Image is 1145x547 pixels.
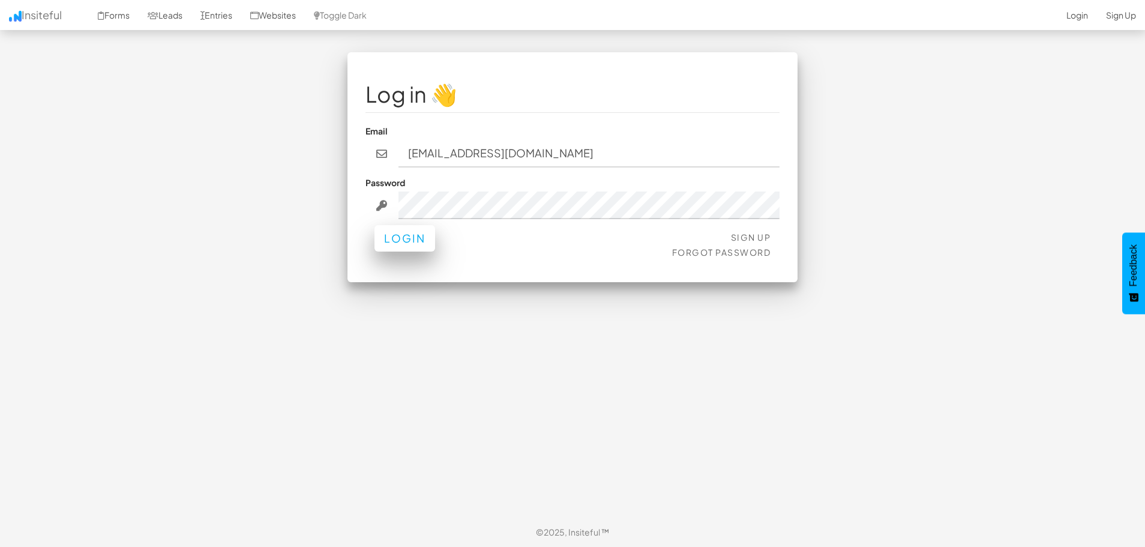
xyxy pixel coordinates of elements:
a: Forgot Password [672,247,771,258]
label: Email [365,125,388,137]
span: Feedback [1128,244,1139,286]
button: Feedback - Show survey [1122,232,1145,314]
input: john@doe.com [398,140,780,168]
button: Login [374,225,435,252]
label: Password [365,177,405,189]
img: icon.png [9,11,22,22]
h1: Log in 👋 [365,82,780,106]
a: Sign Up [731,232,771,243]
